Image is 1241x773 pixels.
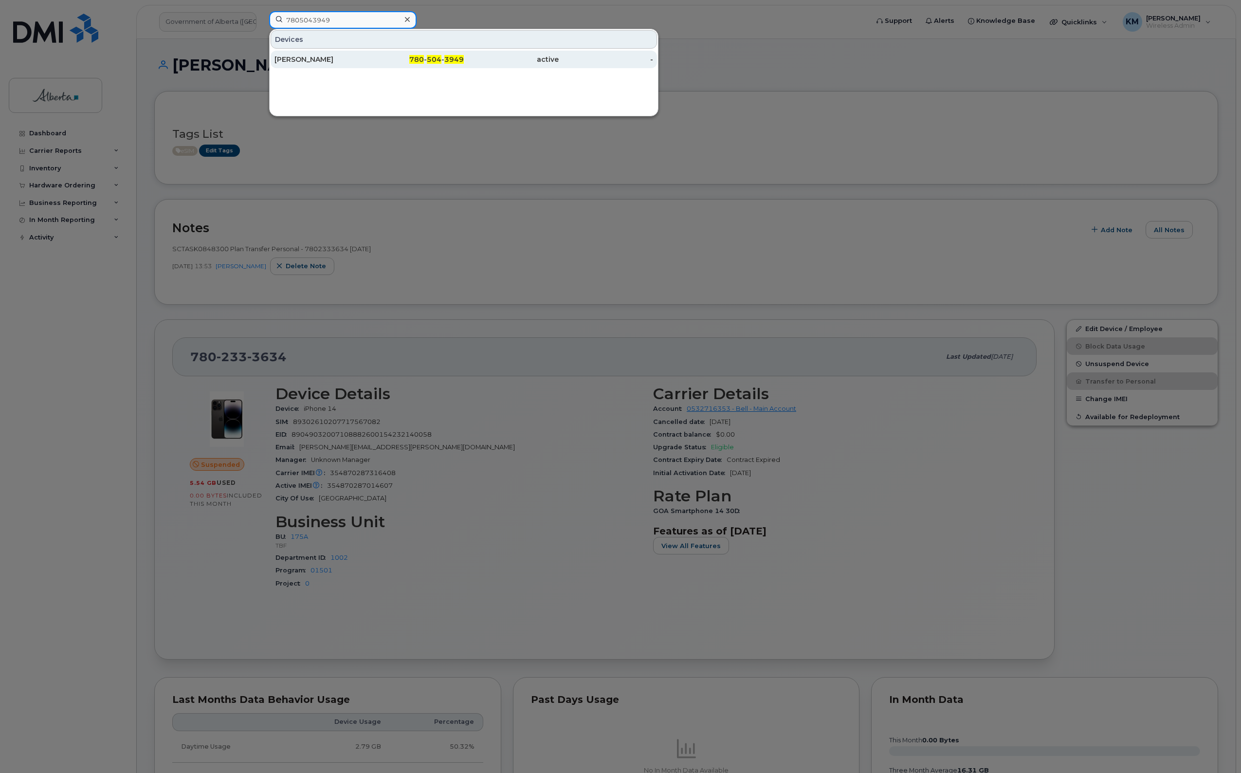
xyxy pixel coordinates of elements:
div: Devices [271,30,657,49]
span: 780 [409,55,424,64]
div: - [559,55,654,64]
div: [PERSON_NAME] [274,55,369,64]
span: 3949 [444,55,464,64]
a: [PERSON_NAME]780-504-3949active- [271,51,657,68]
span: 504 [427,55,441,64]
div: - - [369,55,464,64]
div: active [464,55,559,64]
